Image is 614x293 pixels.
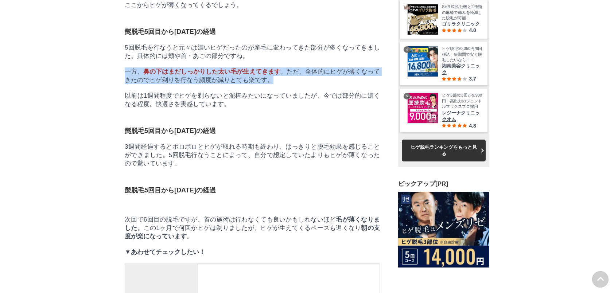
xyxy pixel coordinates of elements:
img: ヒゲ脱毛はメンズリゼ [398,192,489,267]
p: 次回で6回目の脱毛ですが、首の施術は行わなくても良いかもしれないほど 。この1ヶ月で何回かヒゲは剃りましたが、ヒゲが生えてくるペースも遅くなり 。 [125,215,380,241]
a: ヒゲ脱毛ランキングをもっと見る [402,139,486,161]
img: PAGE UP [592,271,609,288]
a: 最安値に挑戦！湘南美容クリニック ヒゲ脱毛30,350円/6回税込｜短期間で安く脱毛したいならココ 湘南美容クリニック 3.7 [407,46,482,82]
strong: 毛が薄くなりました [125,216,380,231]
p: 以前は1週間程度でヒゲを剃らないと泥棒みたいになっていましたが、今では部分的に濃くなる程度。快適さを実感しています。 [125,91,380,108]
img: ヒゲのゴリラ脱毛 [408,4,438,35]
span: SHR式脱毛機と2種類の麻酔で痛みを軽減した脱毛が可能！ [442,4,482,21]
span: 鼻の下はまだしっかりした太い毛が生えてきます [143,68,280,75]
p: 一方、 。ただ、全体的にヒゲが薄くなってきたのでヒゲ剃りを行なう頻度が減りとても楽です。 [125,67,380,84]
h3: ピックアップ[PR] [398,180,489,188]
span: ヒゲ3部位3回が9,900円！高出力のジェントルマックスプロ採用 [442,93,482,109]
span: 髭脱毛5回目から[DATE]の経過 [125,127,216,134]
span: 髭脱毛5回目から[DATE]の経過 [125,187,216,194]
a: レジーナクリニックオム ヒゲ3部位3回が9,900円！高出力のジェントルマックスプロ採用 レジーナクリニックオム 4.8 [407,93,482,128]
span: 3.7 [469,76,476,82]
a: ヒゲのゴリラ脱毛 SHR式脱毛機と2種類の麻酔で痛みを軽減した脱毛が可能！ ゴリラクリニック 4.0 [407,4,482,35]
strong: ▼あわせてチェックしたい！ [125,249,205,255]
strong: 朝の支度が楽になっています [125,224,380,240]
p: 5回脱毛を行なうと元々は濃いヒゲだったのが産毛に変わってきた部分が多くなってきました。具体的には頬や首・あごの部分ですね。 [125,43,380,60]
p: ここからヒゲが薄くなってくるでしょう。 [125,1,380,9]
span: 湘南美容クリニック [442,63,482,76]
span: ヒゲ脱毛30,350円/6回税込｜短期間で安く脱毛したいならココ [442,46,482,63]
img: レジーナクリニックオム [408,93,438,123]
img: 最安値に挑戦！湘南美容クリニック [408,46,438,77]
span: 4.8 [469,122,476,128]
span: ゴリラクリニック [442,21,482,27]
span: レジーナクリニックオム [442,109,482,122]
span: 髭脱毛5回目から[DATE]の経過 [125,28,216,35]
span: 4.0 [469,27,476,33]
p: 3週間経過するとポロポロとヒゲが取れる時期も終わり、はっきりと脱毛効果を感じることができました。5回脱毛行なうことによって、自分で想定していたよりもヒゲが薄くなったので驚いています。 [125,142,380,168]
